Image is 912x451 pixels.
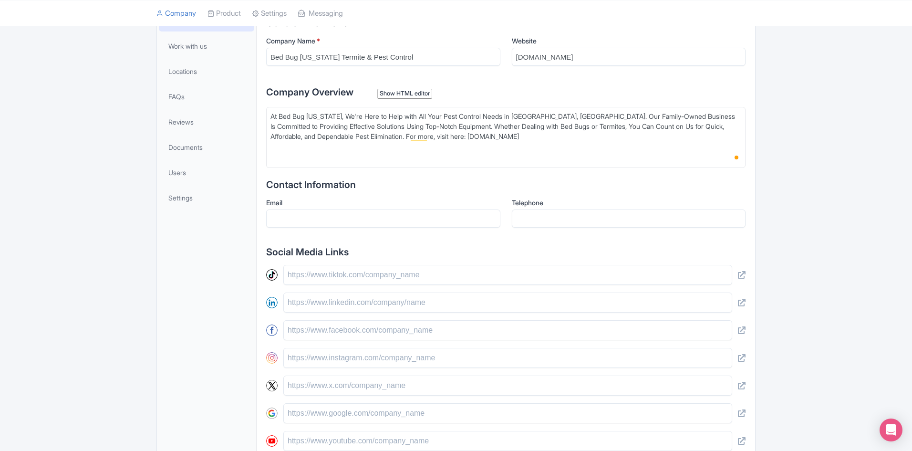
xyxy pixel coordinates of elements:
a: Locations [159,61,254,82]
span: Email [266,199,282,207]
img: linkedin-round-01-4bc9326eb20f8e88ec4be7e8773b84b7.svg [266,297,278,308]
span: Locations [168,66,197,76]
input: https://www.x.com/company_name [283,376,732,396]
span: Telephone [512,199,543,207]
a: Users [159,162,254,183]
img: instagram-round-01-d873700d03cfe9216e9fb2676c2aa726.svg [266,352,278,364]
a: Settings [159,187,254,209]
input: https://www.google.com/company_name [283,403,732,423]
img: google-round-01-4c7ae292eccd65b64cc32667544fd5c1.svg [266,408,278,419]
div: At Bed Bug [US_STATE], We're Here to Help with All Your Pest Control Needs in [GEOGRAPHIC_DATA], ... [270,111,741,151]
input: https://www.youtube.com/company_name [283,431,732,451]
input: https://www.instagram.com/company_name [283,348,732,368]
a: Work with us [159,35,254,57]
a: Reviews [159,111,254,133]
img: x-round-01-2a040f8114114d748f4f633894d6978b.svg [266,380,278,391]
span: Settings [168,193,193,203]
a: FAQs [159,86,254,107]
h2: General Information [266,18,746,28]
h2: Social Media Links [266,247,746,257]
span: Users [168,168,186,178]
input: https://www.linkedin.com/company/name [283,293,732,313]
a: Documents [159,136,254,158]
span: Website [512,37,537,45]
div: Open Intercom Messenger [880,419,902,441]
h2: Contact Information [266,179,746,190]
input: https://www.facebook.com/company_name [283,320,732,340]
span: FAQs [168,92,185,102]
img: tiktok-round-01-ca200c7ba8d03f2cade56905edf8567d.svg [266,269,278,281]
div: Show HTML editor [377,89,432,99]
span: Reviews [168,117,194,127]
span: Company Overview [266,86,353,98]
span: Work with us [168,41,207,51]
span: Company Name [266,37,315,45]
img: facebook-round-01-50ddc191f871d4ecdbe8252d2011563a.svg [266,325,278,336]
span: Documents [168,142,203,152]
img: youtube-round-01-0acef599b0341403c37127b094ecd7da.svg [266,435,278,447]
input: https://www.tiktok.com/company_name [283,265,732,285]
